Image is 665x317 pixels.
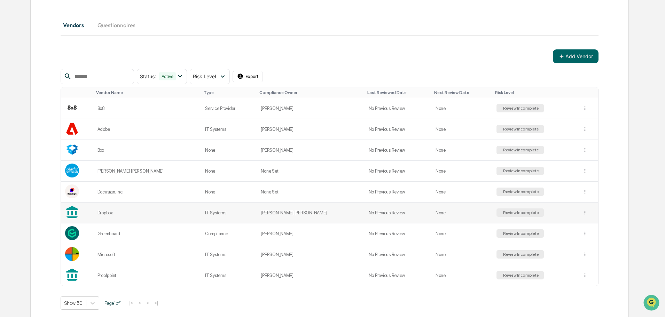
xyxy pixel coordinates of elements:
[204,90,254,95] div: Toggle SortBy
[257,119,364,140] td: [PERSON_NAME]
[201,203,257,223] td: IT Systems
[201,98,257,119] td: Service Provider
[257,265,364,286] td: [PERSON_NAME]
[434,90,490,95] div: Toggle SortBy
[201,265,257,286] td: IT Systems
[201,119,257,140] td: IT Systems
[431,161,492,182] td: None
[193,73,216,79] span: Risk Level
[4,85,48,97] a: 🖐️Preclearance
[66,90,91,95] div: Toggle SortBy
[7,53,19,66] img: 1746055101610-c473b297-6a78-478c-a979-82029cc54cd1
[257,98,364,119] td: [PERSON_NAME]
[24,60,88,66] div: We're available if you need us!
[97,168,197,174] div: [PERSON_NAME] [PERSON_NAME]
[14,101,44,108] span: Data Lookup
[48,85,89,97] a: 🗄️Attestations
[502,252,539,257] div: Review Incomplete
[502,210,539,215] div: Review Incomplete
[140,73,156,79] span: Status :
[65,143,79,157] img: Vendor Logo
[257,244,364,265] td: [PERSON_NAME]
[431,265,492,286] td: None
[97,148,197,153] div: Box
[431,223,492,244] td: None
[643,294,662,313] iframe: Open customer support
[159,72,177,80] div: Active
[136,300,143,306] button: <
[431,244,492,265] td: None
[97,210,197,215] div: Dropbox
[127,300,135,306] button: |<
[365,119,431,140] td: No Previous Review
[257,140,364,161] td: [PERSON_NAME]
[69,118,84,123] span: Pylon
[201,161,257,182] td: None
[104,300,122,306] span: Page 1 of 1
[97,106,197,111] div: 8x8
[495,90,576,95] div: Toggle SortBy
[152,300,160,306] button: >|
[365,140,431,161] td: No Previous Review
[97,189,197,195] div: Docusign, Inc.
[233,71,263,82] button: Export
[65,122,79,136] img: Vendor Logo
[97,273,197,278] div: Proofpoint
[65,164,79,177] img: Vendor Logo
[201,223,257,244] td: Compliance
[4,98,47,111] a: 🔎Data Lookup
[553,49,598,63] button: Add Vendor
[365,203,431,223] td: No Previous Review
[65,226,79,240] img: Vendor Logo
[61,17,92,33] button: Vendors
[502,106,539,111] div: Review Incomplete
[97,127,197,132] div: Adobe
[96,90,198,95] div: Toggle SortBy
[57,88,86,95] span: Attestations
[65,101,79,115] img: Vendor Logo
[502,148,539,152] div: Review Incomplete
[97,231,197,236] div: Greenboard
[365,265,431,286] td: No Previous Review
[7,15,127,26] p: How can we help?
[259,90,361,95] div: Toggle SortBy
[257,223,364,244] td: [PERSON_NAME]
[7,102,13,107] div: 🔎
[502,168,539,173] div: Review Incomplete
[502,189,539,194] div: Review Incomplete
[50,88,56,94] div: 🗄️
[365,223,431,244] td: No Previous Review
[367,90,429,95] div: Toggle SortBy
[118,55,127,64] button: Start new chat
[201,182,257,203] td: None
[365,182,431,203] td: No Previous Review
[365,98,431,119] td: No Previous Review
[431,119,492,140] td: None
[431,203,492,223] td: None
[502,127,539,132] div: Review Incomplete
[257,203,364,223] td: [PERSON_NAME] [PERSON_NAME]
[49,118,84,123] a: Powered byPylon
[201,140,257,161] td: None
[502,273,539,278] div: Review Incomplete
[257,182,364,203] td: None Set
[144,300,151,306] button: >
[24,53,114,60] div: Start new chat
[431,140,492,161] td: None
[65,247,79,261] img: Vendor Logo
[431,182,492,203] td: None
[61,17,598,33] div: secondary tabs example
[584,90,595,95] div: Toggle SortBy
[365,161,431,182] td: No Previous Review
[14,88,45,95] span: Preclearance
[201,244,257,265] td: IT Systems
[92,17,141,33] button: Questionnaires
[65,184,79,198] img: Vendor Logo
[431,98,492,119] td: None
[7,88,13,94] div: 🖐️
[502,231,539,236] div: Review Incomplete
[365,244,431,265] td: No Previous Review
[257,161,364,182] td: None Set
